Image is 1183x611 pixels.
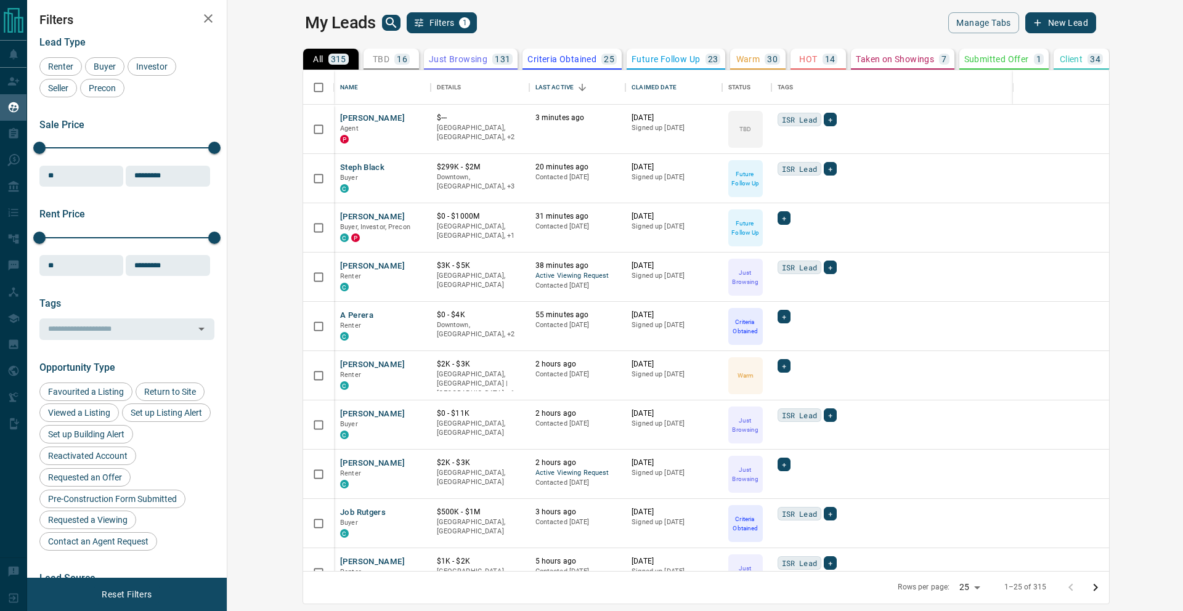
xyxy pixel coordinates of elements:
p: Midtown | Central, Toronto [437,320,523,339]
p: [DATE] [632,556,716,567]
span: Buyer [340,519,358,527]
span: + [782,458,786,471]
button: Filters1 [407,12,478,33]
button: search button [382,15,400,31]
div: condos.ca [340,480,349,488]
button: [PERSON_NAME] [340,211,405,223]
div: condos.ca [340,332,349,341]
p: 3 minutes ago [535,113,620,123]
button: A Perera [340,310,373,322]
span: Tags [39,297,61,309]
p: Just Browsing [730,268,762,286]
p: Submitted Offer [964,55,1029,63]
div: Set up Building Alert [39,425,133,443]
p: Contacted [DATE] [535,172,620,182]
div: + [824,261,837,274]
p: 131 [495,55,510,63]
p: [DATE] [632,261,716,271]
p: 34 [1090,55,1100,63]
span: ISR Lead [782,508,817,520]
h2: Filters [39,12,214,27]
span: Buyer [340,174,358,182]
button: [PERSON_NAME] [340,113,405,124]
p: Contacted [DATE] [535,281,620,291]
p: Rows per page: [898,582,949,593]
span: Precon [84,83,120,93]
p: 315 [331,55,346,63]
span: + [782,212,786,224]
p: Signed up [DATE] [632,123,716,133]
p: [DATE] [632,507,716,517]
div: Requested an Offer [39,468,131,487]
p: $0 - $1000M [437,211,523,222]
div: Investor [128,57,176,76]
div: + [824,507,837,520]
div: Details [437,70,461,105]
span: Contact an Agent Request [44,536,153,546]
span: Seller [44,83,73,93]
span: Requested an Offer [44,472,126,482]
p: $299K - $2M [437,162,523,172]
span: Requested a Viewing [44,515,132,525]
button: Sort [574,79,591,96]
span: + [828,557,832,569]
p: All [313,55,323,63]
div: condos.ca [340,283,349,291]
p: Signed up [DATE] [632,172,716,182]
div: condos.ca [340,184,349,193]
span: ISR Lead [782,261,817,273]
div: Renter [39,57,82,76]
p: [DATE] [632,162,716,172]
span: Return to Site [140,387,200,397]
button: Job Rutgers [340,507,386,519]
span: Sale Price [39,119,84,131]
button: Steph Black [340,162,384,174]
div: Name [334,70,431,105]
p: 1 [1036,55,1041,63]
p: Future Follow Up [730,219,762,237]
span: Renter [340,322,361,330]
p: [DATE] [632,408,716,419]
button: Open [193,320,210,338]
p: [GEOGRAPHIC_DATA], [GEOGRAPHIC_DATA] [437,419,523,438]
span: Opportunity Type [39,362,115,373]
div: Return to Site [136,382,205,401]
div: Tags [778,70,794,105]
p: Contacted [DATE] [535,370,620,379]
p: Just Browsing [730,416,762,434]
p: $500K - $1M [437,507,523,517]
p: 14 [825,55,835,63]
div: Status [722,70,771,105]
p: Warm [738,371,754,380]
p: 1–25 of 315 [1004,582,1046,593]
div: Claimed Date [625,70,722,105]
p: HOT [799,55,817,63]
div: + [824,162,837,176]
div: Tags [771,70,1157,105]
span: Set up Building Alert [44,429,129,439]
span: Lead Type [39,36,86,48]
div: Reactivated Account [39,447,136,465]
span: Set up Listing Alert [126,408,206,418]
span: + [828,261,832,273]
p: 20 minutes ago [535,162,620,172]
p: Taken on Showings [856,55,934,63]
p: [DATE] [632,113,716,123]
p: Signed up [DATE] [632,419,716,429]
p: Client [1060,55,1083,63]
span: Lead Source [39,572,96,584]
div: + [824,113,837,126]
div: 25 [954,578,984,596]
span: Investor [132,62,172,71]
span: Active Viewing Request [535,468,620,479]
p: $2K - $3K [437,458,523,468]
span: Buyer [340,420,358,428]
span: Buyer [89,62,120,71]
p: Etobicoke, North York, Toronto [437,172,523,192]
div: Status [728,70,751,105]
span: Reactivated Account [44,451,132,461]
p: Toronto [437,222,523,241]
p: Signed up [DATE] [632,567,716,577]
p: Just Browsing [429,55,487,63]
div: + [778,211,791,225]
